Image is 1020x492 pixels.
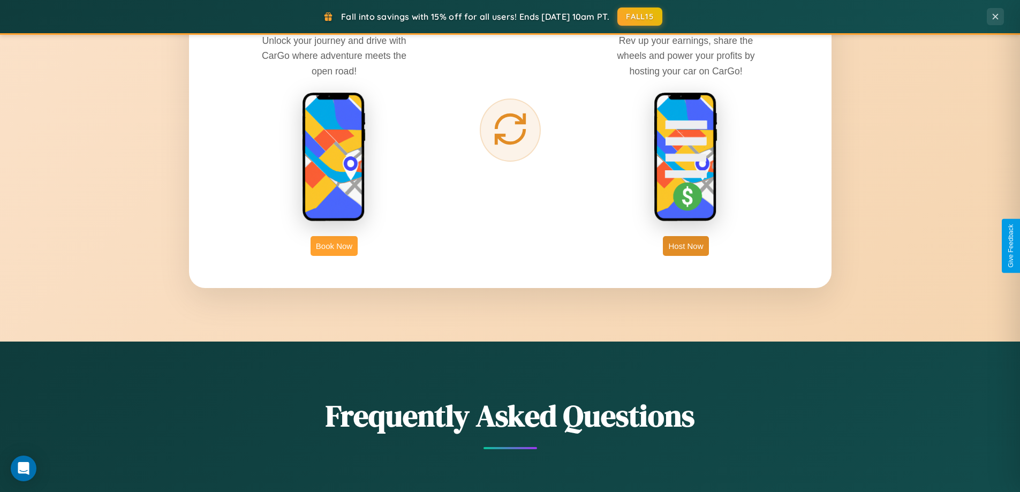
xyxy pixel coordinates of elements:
p: Unlock your journey and drive with CarGo where adventure meets the open road! [254,33,414,78]
img: host phone [654,92,718,223]
button: Book Now [311,236,358,256]
div: Give Feedback [1007,224,1015,268]
div: Open Intercom Messenger [11,456,36,481]
button: FALL15 [617,7,662,26]
button: Host Now [663,236,708,256]
span: Fall into savings with 15% off for all users! Ends [DATE] 10am PT. [341,11,609,22]
img: rent phone [302,92,366,223]
h2: Frequently Asked Questions [189,395,832,436]
p: Rev up your earnings, share the wheels and power your profits by hosting your car on CarGo! [606,33,766,78]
